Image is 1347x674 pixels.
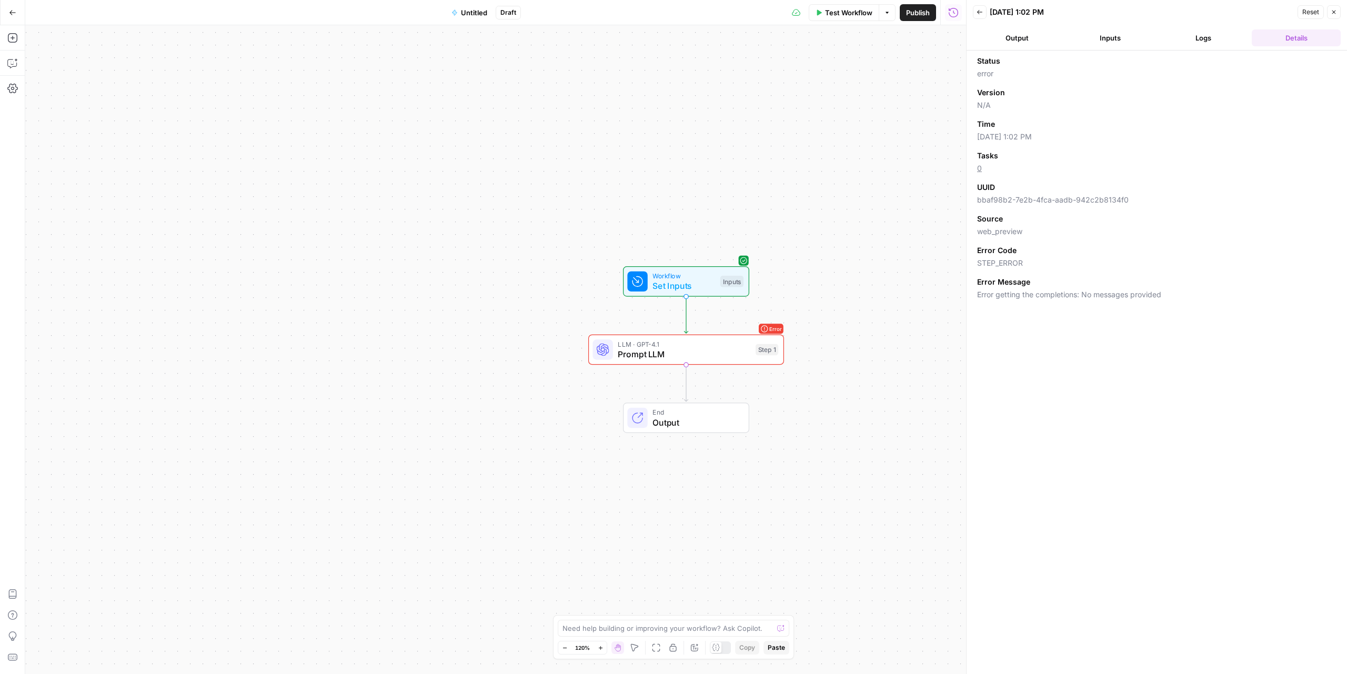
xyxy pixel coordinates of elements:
span: Workflow [652,271,715,281]
span: Error [769,321,781,337]
button: Test Workflow [809,4,879,21]
span: Version [977,87,1005,98]
button: Output [973,29,1062,46]
span: Error Message [977,277,1030,287]
span: Test Workflow [825,7,872,18]
span: 120% [575,643,590,652]
button: Paste [763,641,789,655]
span: UUID [977,182,995,193]
button: Untitled [445,4,494,21]
button: Publish [900,4,936,21]
span: Paste [768,643,785,652]
span: Error getting the completions: No messages provided [977,289,1336,300]
span: Error Code [977,245,1017,256]
button: Details [1252,29,1341,46]
span: Copy [739,643,755,652]
span: Source [977,214,1003,224]
span: Tasks [977,150,998,161]
div: Inputs [720,276,743,287]
g: Edge from start to step_1 [684,297,688,334]
div: EndOutput [588,403,784,433]
span: Status [977,56,1000,66]
span: [DATE] 1:02 PM [977,132,1336,142]
span: Set Inputs [652,279,715,292]
a: 0 [977,164,982,173]
g: Edge from step_1 to end [684,365,688,401]
span: Output [652,416,738,429]
span: Time [977,119,995,129]
span: Draft [500,8,516,17]
span: Untitled [461,7,487,18]
div: ErrorLLM · GPT-4.1Prompt LLMStep 1 [588,335,784,365]
button: Inputs [1066,29,1155,46]
span: N/A [977,100,1336,110]
span: STEP_ERROR [977,258,1336,268]
span: Prompt LLM [618,348,750,360]
span: Reset [1302,7,1319,17]
div: WorkflowSet InputsInputs [588,266,784,297]
span: error [977,68,1336,79]
button: Copy [735,641,759,655]
span: End [652,407,738,417]
div: Step 1 [756,344,778,356]
span: LLM · GPT-4.1 [618,339,750,349]
span: bbaf98b2-7e2b-4fca-aadb-942c2b8134f0 [977,195,1336,205]
span: web_preview [977,226,1336,237]
button: Reset [1298,5,1324,19]
button: Logs [1159,29,1248,46]
span: Publish [906,7,930,18]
